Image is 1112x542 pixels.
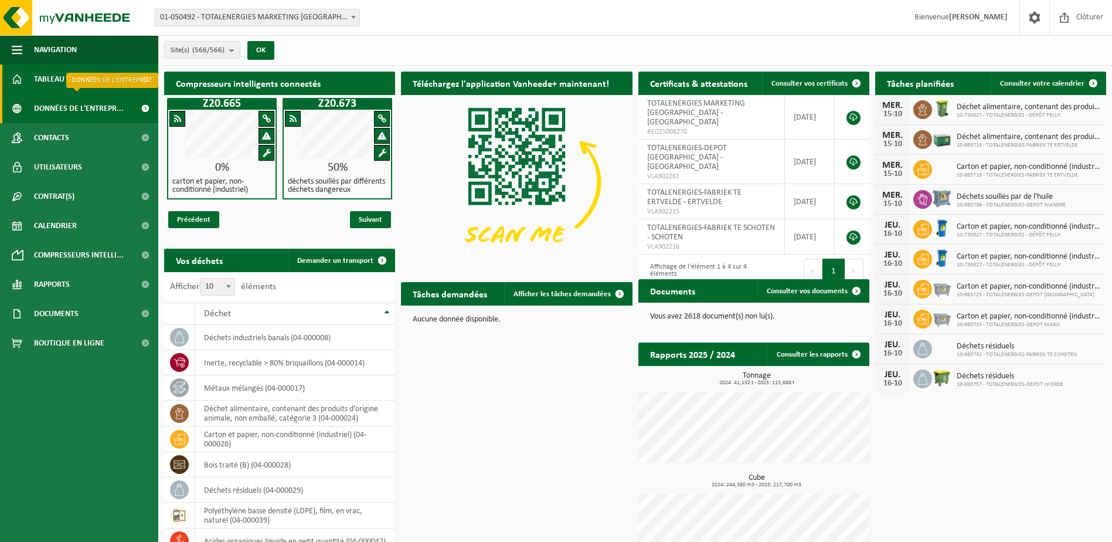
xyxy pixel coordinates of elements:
[957,321,1100,328] span: 10-985733 - TOTALENERGIES-DEPOT MARLY
[881,140,904,148] div: 15-10
[155,9,359,26] span: 01-050492 - TOTALENERGIES MARKETING BELGIUM - BRUSSEL
[644,372,869,386] h3: Tonnage
[34,270,70,299] span: Rapports
[957,381,1063,388] span: 10-985757 - TOTALENERGIES-DEPOT WIERDE
[957,172,1100,179] span: 10-985719 - TOTALENERGIES-FABRIEK TE ERTVELDE
[638,343,747,365] h2: Rapports 2025 / 2024
[822,259,845,282] button: 1
[881,340,904,350] div: JEU.
[881,200,904,208] div: 15-10
[504,282,631,306] a: Afficher les tâches demandées
[881,161,904,170] div: MER.
[881,170,904,178] div: 15-10
[644,474,869,488] h3: Cube
[932,248,952,268] img: WB-0240-HPE-BE-01
[195,375,395,401] td: métaux mélangés (04-000017)
[195,477,395,503] td: déchets résiduels (04-000029)
[881,350,904,358] div: 16-10
[34,328,104,358] span: Boutique en ligne
[957,292,1100,299] span: 10-985725 - TOTALENERGIES-DEPOT [GEOGRAPHIC_DATA]
[881,370,904,380] div: JEU.
[34,123,69,153] span: Contacts
[192,46,225,54] count: (566/566)
[401,72,621,94] h2: Téléchargez l'application Vanheede+ maintenant!
[957,312,1100,321] span: Carton et papier, non-conditionné (industriel)
[957,162,1100,172] span: Carton et papier, non-conditionné (industriel)
[767,343,868,366] a: Consulter les rapports
[957,372,1063,381] span: Déchets résiduels
[34,211,77,240] span: Calendrier
[168,211,219,228] span: Précédent
[650,313,858,321] p: Vous avez 2618 document(s) non lu(s).
[957,192,1066,202] span: Déchets souillés par de l'huile
[34,299,79,328] span: Documents
[171,42,225,59] span: Site(s)
[200,278,235,296] span: 10
[195,503,395,529] td: polyéthylène basse densité (LDPE), film, en vrac, naturel (04-000039)
[957,133,1100,142] span: Déchet alimentaire, contenant des produits d'origine animale, non emballé, catég...
[785,95,835,140] td: [DATE]
[514,290,611,298] span: Afficher les tâches demandées
[881,280,904,290] div: JEU.
[34,35,77,65] span: Navigation
[195,426,395,452] td: carton et papier, non-conditionné (industriel) (04-000026)
[164,72,395,94] h2: Compresseurs intelligents connectés
[170,98,274,110] h1: Z20.665
[638,279,707,302] h2: Documents
[785,140,835,184] td: [DATE]
[932,128,952,148] img: PB-LB-0680-HPE-GN-01
[932,99,952,118] img: WB-0240-HPE-GN-50
[875,72,965,94] h2: Tâches planifiées
[647,207,776,216] span: VLA902215
[247,41,274,60] button: OK
[767,287,848,295] span: Consulter vos documents
[957,232,1100,239] span: 10-735927 - TOTALENERGIES - DÉPÔT FELUY
[170,282,276,292] label: Afficher éléments
[881,191,904,200] div: MER.
[957,112,1100,119] span: 10-735927 - TOTALENERGIES - DÉPÔT FELUY
[195,401,395,426] td: déchet alimentaire, contenant des produits d'origine animale, non emballé, catégorie 3 (04-000024)
[647,127,776,137] span: RED25008270
[284,162,391,174] div: 50%
[647,242,776,252] span: VLA902216
[195,452,395,477] td: bois traité (B) (04-000028)
[34,240,124,270] span: Compresseurs intelli...
[932,368,952,388] img: WB-1100-HPE-GN-50
[881,380,904,388] div: 16-10
[881,260,904,268] div: 16-10
[647,99,745,127] span: TOTALENERGIES MARKETING [GEOGRAPHIC_DATA] - [GEOGRAPHIC_DATA]
[881,310,904,320] div: JEU.
[991,72,1105,95] a: Consulter votre calendrier
[881,110,904,118] div: 15-10
[200,279,234,295] span: 10
[957,202,1066,209] span: 10-985736 - TOTALENERGIES-DEPOT WANDRE
[785,219,835,255] td: [DATE]
[413,316,620,324] p: Aucune donnée disponible.
[932,278,952,298] img: WB-2500-GAL-GY-01
[350,211,391,228] span: Suivant
[762,72,868,95] a: Consulter vos certificats
[195,325,395,350] td: déchets industriels banals (04-000008)
[932,218,952,238] img: WB-0240-HPE-BE-01
[932,188,952,208] img: PB-AP-0800-MET-02-01
[957,342,1077,351] span: Déchets résiduels
[34,182,74,211] span: Contrat(s)
[1000,80,1084,87] span: Consulter votre calendrier
[288,178,387,194] h4: déchets souillés par différents déchets dangereux
[881,320,904,328] div: 16-10
[34,65,97,94] span: Tableau de bord
[164,249,234,272] h2: Vos déchets
[401,95,632,269] img: Download de VHEPlus App
[881,290,904,298] div: 16-10
[195,350,395,375] td: Inerte, recyclable > 80% briquaillons (04-000014)
[647,144,727,171] span: TOTALENERGIES-DEPOT [GEOGRAPHIC_DATA] - [GEOGRAPHIC_DATA]
[288,249,394,272] a: Demander un transport
[644,482,869,488] span: 2024: 244,380 m3 - 2025: 217,700 m3
[957,222,1100,232] span: Carton et papier, non-conditionné (industriel)
[164,41,240,59] button: Site(s)(566/566)
[285,98,389,110] h1: Z20.673
[757,279,868,303] a: Consulter vos documents
[155,9,360,26] span: 01-050492 - TOTALENERGIES MARKETING BELGIUM - BRUSSEL
[172,178,271,194] h4: carton et papier, non-conditionné (industriel)
[957,262,1100,269] span: 10-735927 - TOTALENERGIES - DÉPÔT FELUY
